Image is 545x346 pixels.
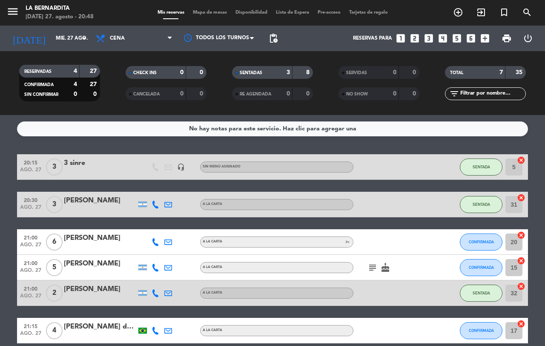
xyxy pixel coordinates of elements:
[24,83,54,87] span: CONFIRMADA
[46,159,63,176] span: 3
[203,329,222,332] span: A LA CARTA
[20,321,41,331] span: 21:15
[460,322,502,339] button: CONFIRMADA
[346,71,367,75] span: SERVIDAS
[517,231,525,239] i: cancel
[189,124,356,134] div: No hay notas para este servicio. Haz clic para agregar una
[517,156,525,164] i: cancel
[413,69,418,75] strong: 0
[272,10,313,15] span: Lista de Espera
[203,291,222,294] span: A LA CARTA
[6,5,19,18] i: menu
[395,33,406,44] i: looks_one
[367,262,378,273] i: subject
[153,10,189,15] span: Mis reservas
[46,234,63,251] span: 6
[203,202,222,206] span: A LA CARTA
[64,233,136,244] div: [PERSON_NAME]
[74,81,77,87] strong: 4
[522,7,532,17] i: search
[516,69,524,75] strong: 35
[345,10,392,15] span: Tarjetas de regalo
[465,33,476,44] i: looks_6
[133,71,157,75] span: CHECK INS
[469,239,494,244] span: CONFIRMADA
[393,91,396,97] strong: 0
[460,196,502,213] button: SENTADA
[287,69,290,75] strong: 3
[469,265,494,270] span: CONFIRMADA
[74,91,77,97] strong: 0
[74,68,77,74] strong: 4
[342,237,353,247] span: v
[517,193,525,202] i: cancel
[353,35,392,41] span: Reservas para
[24,92,58,97] span: SIN CONFIRMAR
[460,234,502,251] button: CONFIRMADA
[449,89,459,99] i: filter_list
[6,29,52,48] i: [DATE]
[306,91,311,97] strong: 0
[64,321,136,332] div: [PERSON_NAME] dal pra
[413,91,418,97] strong: 0
[46,285,63,302] span: 2
[502,33,512,43] span: print
[517,257,525,265] i: cancel
[20,242,41,252] span: ago. 27
[268,33,278,43] span: pending_actions
[523,33,533,43] i: power_settings_new
[90,81,98,87] strong: 27
[64,258,136,269] div: [PERSON_NAME]
[20,157,41,167] span: 20:15
[453,7,463,17] i: add_circle_outline
[517,26,539,51] div: LOG OUT
[110,35,125,41] span: Cena
[380,262,390,273] i: cake
[313,10,345,15] span: Pre-acceso
[473,164,490,169] span: SENTADA
[180,91,184,97] strong: 0
[203,240,222,243] span: A LA CARTA
[240,92,271,96] span: RE AGENDADA
[20,283,41,293] span: 21:00
[517,282,525,291] i: cancel
[64,195,136,206] div: [PERSON_NAME]
[26,4,94,13] div: La Bernardita
[200,69,205,75] strong: 0
[306,69,311,75] strong: 8
[203,265,222,269] span: A LA CARTA
[460,259,502,276] button: CONFIRMADA
[423,33,434,44] i: looks_3
[231,10,272,15] span: Disponibilidad
[24,69,52,74] span: RESERVADAS
[460,159,502,176] button: SENTADA
[346,239,347,245] span: 2
[20,331,41,340] span: ago. 27
[499,69,503,75] strong: 7
[20,167,41,177] span: ago. 27
[64,284,136,295] div: [PERSON_NAME]
[6,5,19,21] button: menu
[460,285,502,302] button: SENTADA
[469,328,494,333] span: CONFIRMADA
[189,10,231,15] span: Mapa de mesas
[64,158,136,169] div: 3 sinre
[93,91,98,97] strong: 0
[20,293,41,303] span: ago. 27
[46,322,63,339] span: 4
[46,259,63,276] span: 5
[200,91,205,97] strong: 0
[20,232,41,242] span: 21:00
[90,68,98,74] strong: 27
[517,320,525,328] i: cancel
[476,7,486,17] i: exit_to_app
[287,91,290,97] strong: 0
[203,165,241,168] span: Sin menú asignado
[499,7,509,17] i: turned_in_not
[20,195,41,205] span: 20:30
[473,202,490,207] span: SENTADA
[451,33,462,44] i: looks_5
[133,92,160,96] span: CANCELADA
[393,69,396,75] strong: 0
[459,89,525,98] input: Filtrar por nombre...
